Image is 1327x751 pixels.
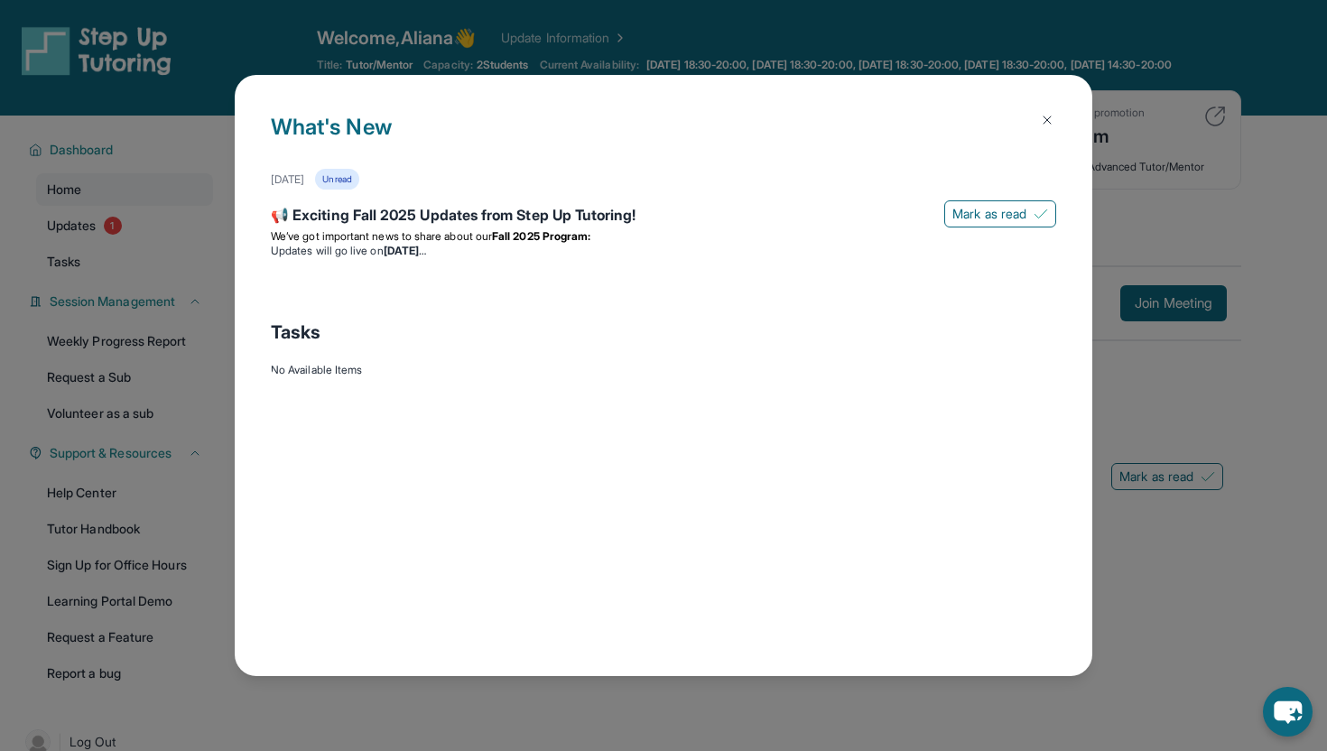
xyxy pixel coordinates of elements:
[1034,207,1048,221] img: Mark as read
[384,244,426,257] strong: [DATE]
[952,205,1026,223] span: Mark as read
[492,229,590,243] strong: Fall 2025 Program:
[271,229,492,243] span: We’ve got important news to share about our
[1263,687,1313,737] button: chat-button
[271,172,304,187] div: [DATE]
[315,169,358,190] div: Unread
[271,363,1056,377] div: No Available Items
[271,244,1056,258] li: Updates will go live on
[1040,113,1054,127] img: Close Icon
[271,111,1056,169] h1: What's New
[271,320,320,345] span: Tasks
[944,200,1056,227] button: Mark as read
[271,204,1056,229] div: 📢 Exciting Fall 2025 Updates from Step Up Tutoring!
